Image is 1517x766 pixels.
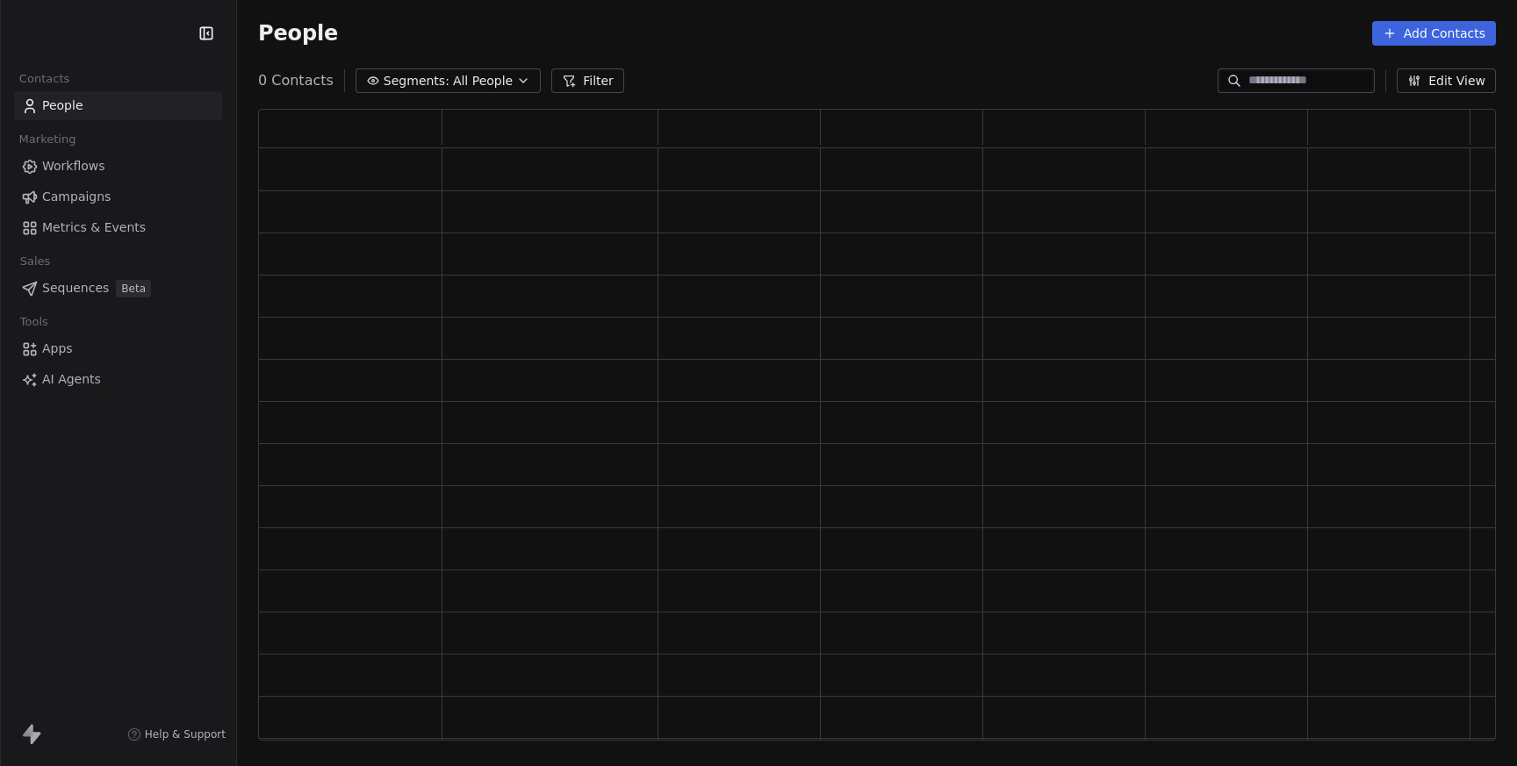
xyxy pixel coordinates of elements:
span: Tools [12,309,55,335]
a: Apps [14,334,222,363]
span: People [42,97,83,115]
span: All People [453,72,513,90]
span: Workflows [42,157,105,175]
span: Beta [116,280,151,297]
a: AI Agents [14,365,222,394]
span: Contacts [11,66,77,92]
span: Segments: [384,72,449,90]
span: People [258,20,338,47]
span: Help & Support [145,727,226,741]
button: Add Contacts [1372,21,1496,46]
span: Campaigns [42,188,111,206]
a: SequencesBeta [14,274,222,303]
span: Metrics & Events [42,218,146,237]
a: Help & Support [127,727,226,741]
span: Apps [42,340,73,358]
span: 0 Contacts [258,70,334,91]
button: Filter [551,68,624,93]
a: People [14,91,222,120]
span: Sequences [42,279,109,297]
a: Campaigns [14,183,222,211]
a: Metrics & Events [14,213,222,242]
span: Marketing [11,126,83,153]
a: Workflows [14,152,222,181]
span: AI Agents [42,370,101,389]
span: Sales [12,248,58,275]
button: Edit View [1397,68,1496,93]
